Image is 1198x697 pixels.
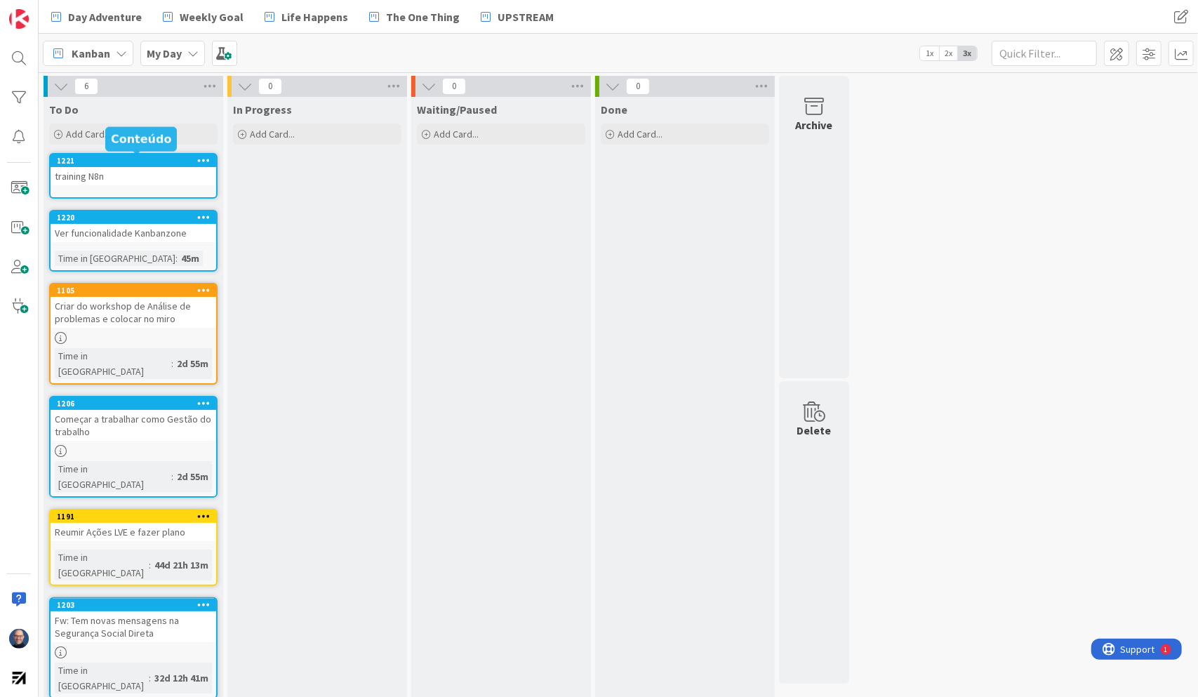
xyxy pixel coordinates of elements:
div: Time in [GEOGRAPHIC_DATA] [55,348,171,379]
div: 1220 [57,213,216,223]
div: Time in [GEOGRAPHIC_DATA] [55,550,149,580]
div: Delete [797,422,832,439]
div: Archive [796,117,833,133]
a: 1206Começar a trabalhar como Gestão do trabalhoTime in [GEOGRAPHIC_DATA]:2d 55m [49,396,218,498]
div: Fw: Tem novas mensagens na Segurança Social Direta [51,611,216,642]
div: 1105Criar do workshop de Análise de problemas e colocar no miro [51,284,216,328]
div: Ver funcionalidade Kanbanzone [51,224,216,242]
span: 6 [74,78,98,95]
a: Day Adventure [43,4,150,29]
span: 3x [958,46,977,60]
span: In Progress [233,102,292,117]
span: 1x [920,46,939,60]
div: Time in [GEOGRAPHIC_DATA] [55,663,149,693]
div: Time in [GEOGRAPHIC_DATA] [55,461,171,492]
div: 1 [73,6,76,17]
a: 1191Reumir Ações LVE e fazer planoTime in [GEOGRAPHIC_DATA]:44d 21h 13m [49,509,218,586]
img: Visit kanbanzone.com [9,9,29,29]
div: 1221 [51,154,216,167]
a: 1105Criar do workshop de Análise de problemas e colocar no miroTime in [GEOGRAPHIC_DATA]:2d 55m [49,283,218,385]
a: 1221training N8n [49,153,218,199]
span: : [171,356,173,371]
img: avatar [9,668,29,688]
span: Add Card... [250,128,295,140]
div: 1206 [57,399,216,409]
div: 44d 21h 13m [151,557,212,573]
span: Waiting/Paused [417,102,497,117]
a: UPSTREAM [472,4,562,29]
span: 0 [258,78,282,95]
div: 1105 [57,286,216,296]
input: Quick Filter... [992,41,1097,66]
span: Done [601,102,627,117]
div: Time in [GEOGRAPHIC_DATA] [55,251,175,266]
span: UPSTREAM [498,8,554,25]
div: 1105 [51,284,216,297]
div: 1191 [51,510,216,523]
span: 0 [442,78,466,95]
span: Support [29,2,64,19]
span: : [175,251,178,266]
span: Day Adventure [68,8,142,25]
div: 1220 [51,211,216,224]
div: 1203Fw: Tem novas mensagens na Segurança Social Direta [51,599,216,642]
span: Kanban [72,45,110,62]
span: Add Card... [66,128,111,140]
div: 1220Ver funcionalidade Kanbanzone [51,211,216,242]
span: Life Happens [281,8,348,25]
span: 0 [626,78,650,95]
div: 2d 55m [173,356,212,371]
div: 1206 [51,397,216,410]
span: Add Card... [618,128,663,140]
span: 2x [939,46,958,60]
a: The One Thing [361,4,468,29]
div: Começar a trabalhar como Gestão do trabalho [51,410,216,441]
a: Weekly Goal [154,4,252,29]
div: 32d 12h 41m [151,670,212,686]
span: Add Card... [434,128,479,140]
a: 1220Ver funcionalidade KanbanzoneTime in [GEOGRAPHIC_DATA]:45m [49,210,218,272]
span: The One Thing [386,8,460,25]
h5: Conteúdo [111,132,171,145]
div: Criar do workshop de Análise de problemas e colocar no miro [51,297,216,328]
span: : [171,469,173,484]
b: My Day [147,46,182,60]
div: 1203 [57,600,216,610]
span: To Do [49,102,79,117]
div: training N8n [51,167,216,185]
div: 1191Reumir Ações LVE e fazer plano [51,510,216,541]
div: 1221 [57,156,216,166]
div: 1221training N8n [51,154,216,185]
div: 2d 55m [173,469,212,484]
span: : [149,557,151,573]
a: Life Happens [256,4,357,29]
div: 1191 [57,512,216,522]
img: Fg [9,629,29,649]
span: : [149,670,151,686]
div: Reumir Ações LVE e fazer plano [51,523,216,541]
span: Weekly Goal [180,8,244,25]
div: 45m [178,251,203,266]
div: 1203 [51,599,216,611]
div: 1206Começar a trabalhar como Gestão do trabalho [51,397,216,441]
